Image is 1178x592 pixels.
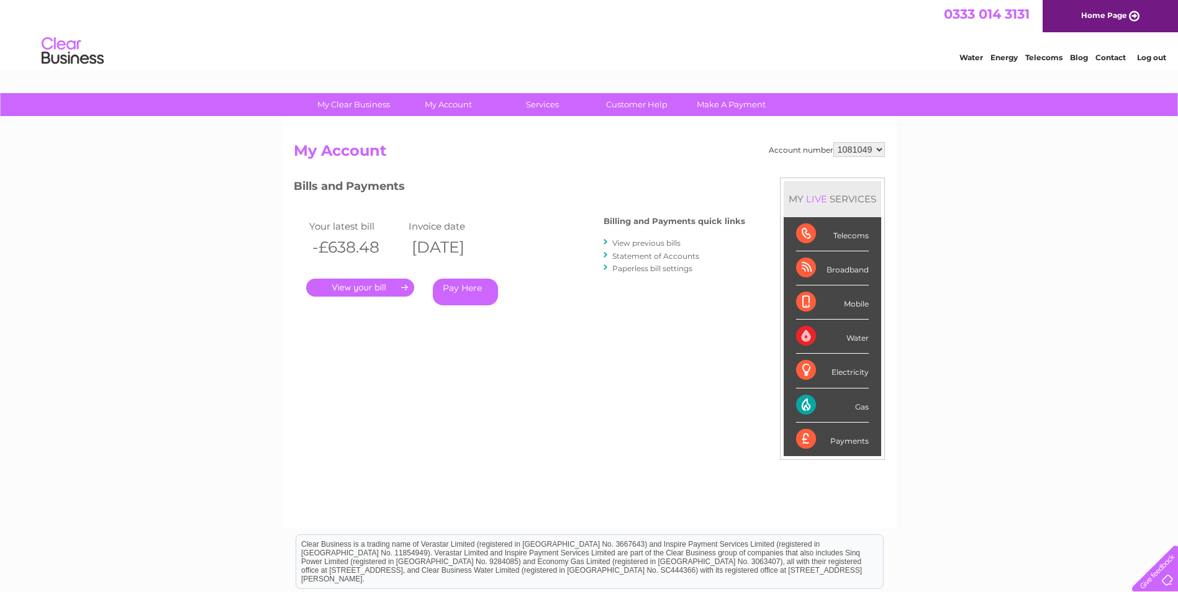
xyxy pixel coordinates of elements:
[959,53,983,62] a: Water
[1137,53,1166,62] a: Log out
[612,251,699,261] a: Statement of Accounts
[491,93,594,116] a: Services
[1070,53,1088,62] a: Blog
[796,285,869,320] div: Mobile
[604,217,745,226] h4: Billing and Payments quick links
[796,388,869,423] div: Gas
[41,32,104,70] img: logo.png
[1025,53,1062,62] a: Telecoms
[296,7,883,60] div: Clear Business is a trading name of Verastar Limited (registered in [GEOGRAPHIC_DATA] No. 3667643...
[306,279,414,297] a: .
[796,251,869,285] div: Broadband
[306,235,406,260] th: -£638.48
[612,238,681,248] a: View previous bills
[1095,53,1126,62] a: Contact
[406,235,505,260] th: [DATE]
[586,93,688,116] a: Customer Help
[302,93,405,116] a: My Clear Business
[406,218,505,235] td: Invoice date
[944,6,1030,22] a: 0333 014 3131
[784,181,881,217] div: MY SERVICES
[612,264,692,273] a: Paperless bill settings
[796,354,869,388] div: Electricity
[294,177,745,199] h3: Bills and Payments
[397,93,499,116] a: My Account
[796,320,869,354] div: Water
[796,423,869,456] div: Payments
[804,193,830,205] div: LIVE
[990,53,1018,62] a: Energy
[796,217,869,251] div: Telecoms
[433,279,498,305] a: Pay Here
[294,142,885,166] h2: My Account
[680,93,782,116] a: Make A Payment
[306,218,406,235] td: Your latest bill
[769,142,885,157] div: Account number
